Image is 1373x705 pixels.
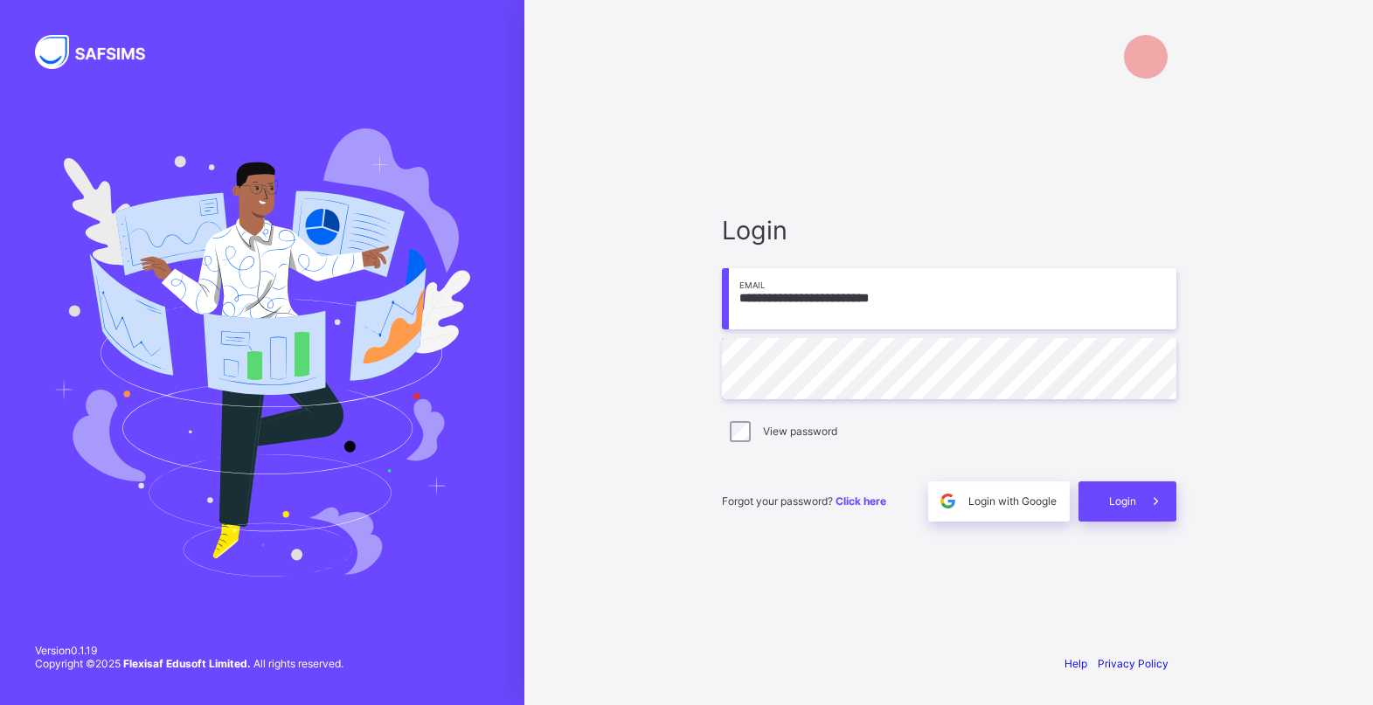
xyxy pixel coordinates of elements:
span: Login [1109,494,1136,508]
a: Click here [836,494,886,508]
strong: Flexisaf Edusoft Limited. [123,657,251,670]
img: SAFSIMS Logo [35,35,166,69]
img: Hero Image [54,128,470,576]
span: Login with Google [968,494,1057,508]
a: Help [1064,657,1087,670]
img: google.396cfc9801f0270233282035f929180a.svg [938,491,958,511]
span: Login [722,215,1176,245]
span: Forgot your password? [722,494,886,508]
label: View password [763,425,837,438]
span: Version 0.1.19 [35,644,343,657]
span: Copyright © 2025 All rights reserved. [35,657,343,670]
a: Privacy Policy [1098,657,1168,670]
